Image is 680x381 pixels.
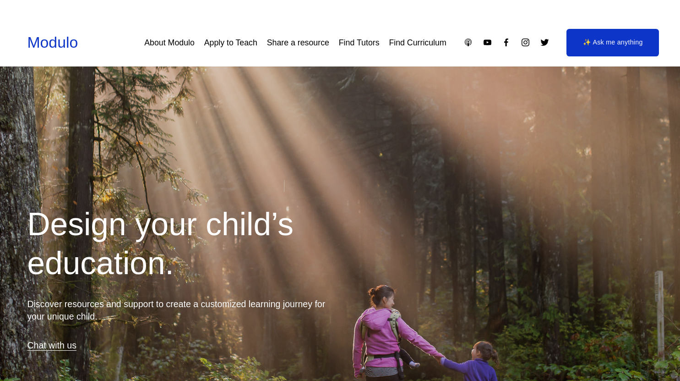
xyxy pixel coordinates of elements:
a: Twitter [540,38,549,47]
a: Find Tutors [339,34,380,51]
h1: Design your child’s education. [27,205,340,283]
a: Apple Podcasts [463,38,473,47]
a: Chat with us [27,340,76,350]
h4: Discover resources and support to create a customized learning journey for your unique child. [27,298,340,323]
a: Modulo [27,33,78,51]
a: YouTube [483,38,492,47]
a: Facebook [501,38,511,47]
a: Instagram [521,38,530,47]
a: About Modulo [144,34,195,51]
a: Find Curriculum [389,34,446,51]
a: ✨ Ask me anything [566,29,659,56]
a: Share a resource [267,34,329,51]
a: Apply to Teach [204,34,257,51]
